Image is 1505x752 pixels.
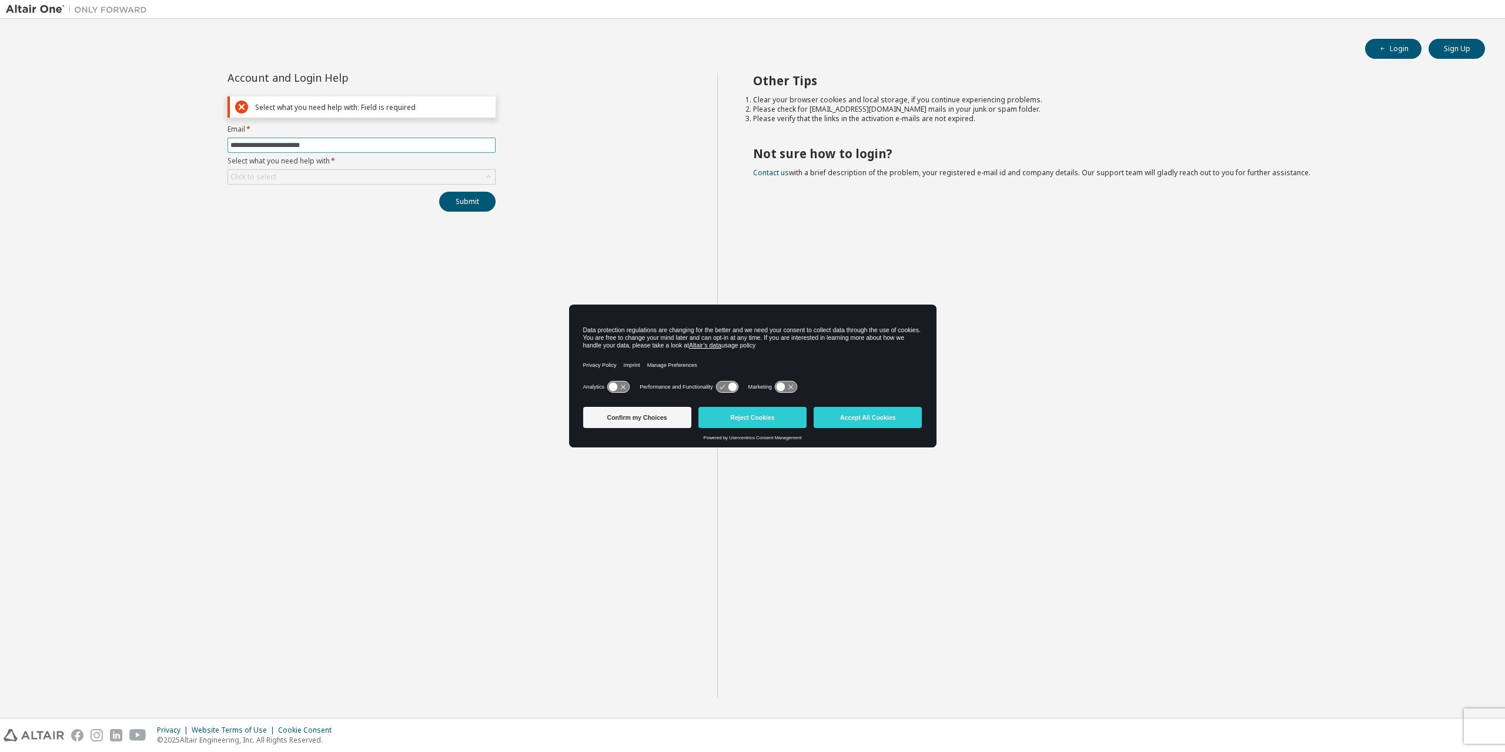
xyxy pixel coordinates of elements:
img: Altair One [6,4,153,15]
label: Email [228,125,496,134]
div: Account and Login Help [228,73,442,82]
a: Contact us [753,168,789,178]
img: linkedin.svg [110,729,122,741]
h2: Other Tips [753,73,1464,88]
div: Website Terms of Use [192,726,278,735]
li: Please verify that the links in the activation e-mails are not expired. [753,114,1464,123]
img: facebook.svg [71,729,83,741]
div: Cookie Consent [278,726,339,735]
img: youtube.svg [129,729,146,741]
div: Click to select [228,170,495,184]
img: altair_logo.svg [4,729,64,741]
li: Clear your browser cookies and local storage, if you continue experiencing problems. [753,95,1464,105]
li: Please check for [EMAIL_ADDRESS][DOMAIN_NAME] mails in your junk or spam folder. [753,105,1464,114]
img: instagram.svg [91,729,103,741]
div: Select what you need help with: Field is required [255,103,490,112]
h2: Not sure how to login? [753,146,1464,161]
button: Submit [439,192,496,212]
span: with a brief description of the problem, your registered e-mail id and company details. Our suppo... [753,168,1310,178]
button: Login [1365,39,1422,59]
div: Privacy [157,726,192,735]
label: Select what you need help with [228,156,496,166]
div: Click to select [230,172,276,182]
p: © 2025 Altair Engineering, Inc. All Rights Reserved. [157,735,339,745]
button: Sign Up [1429,39,1485,59]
